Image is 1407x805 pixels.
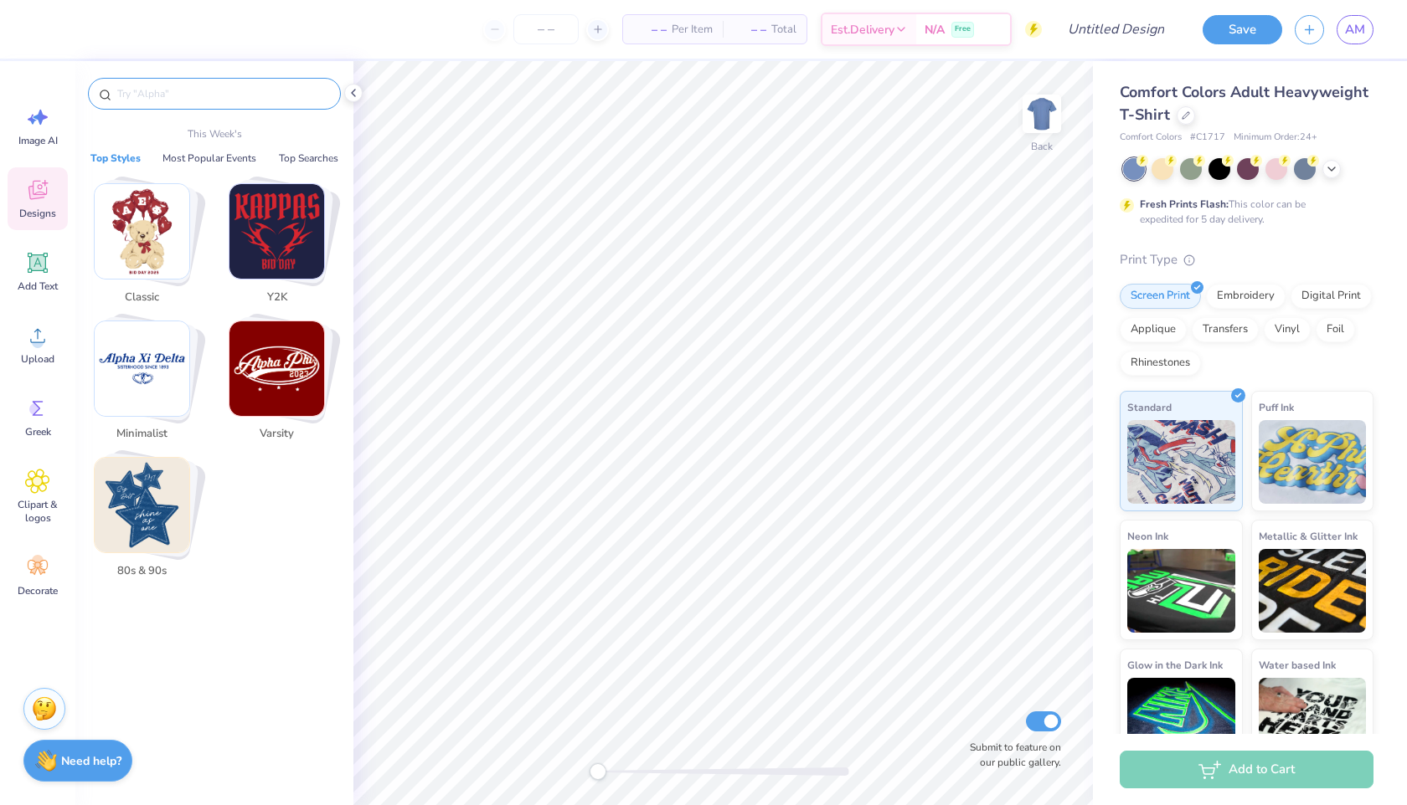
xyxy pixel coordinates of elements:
[1259,678,1367,761] img: Water based Ink
[1192,317,1259,342] div: Transfers
[250,290,304,306] span: Y2K
[10,498,65,525] span: Clipart & logos
[1120,131,1182,145] span: Comfort Colors
[771,21,796,38] span: Total
[1127,420,1235,504] img: Standard
[115,563,169,580] span: 80s & 90s
[18,279,58,293] span: Add Text
[61,753,121,769] strong: Need help?
[95,458,189,552] img: 80s & 90s
[1206,284,1286,309] div: Embroidery
[1203,15,1282,44] button: Save
[115,290,169,306] span: Classic
[1140,197,1229,211] strong: Fresh Prints Flash:
[250,426,304,443] span: Varsity
[1127,678,1235,761] img: Glow in the Dark Ink
[157,150,261,167] button: Most Popular Events
[1259,420,1367,504] img: Puff Ink
[18,584,58,597] span: Decorate
[25,425,51,438] span: Greek
[1127,527,1168,545] span: Neon Ink
[84,457,210,586] button: Stack Card Button 80s & 90s
[1120,250,1373,269] div: Print Type
[1127,398,1172,416] span: Standard
[229,184,324,279] img: Y2K
[1127,656,1223,674] span: Glow in the Dark Ink
[1259,527,1358,545] span: Metallic & Glitter Ink
[95,321,189,416] img: Minimalist
[1345,20,1365,39] span: AM
[590,763,606,780] div: Accessibility label
[1054,13,1178,46] input: Untitled Design
[1120,82,1368,125] span: Comfort Colors Adult Heavyweight T-Shirt
[18,134,58,147] span: Image AI
[84,183,210,312] button: Stack Card Button Classic
[1259,398,1294,416] span: Puff Ink
[219,183,345,312] button: Stack Card Button Y2K
[1259,549,1367,633] img: Metallic & Glitter Ink
[85,150,146,167] button: Top Styles
[188,126,242,141] p: This Week's
[95,184,189,279] img: Classic
[21,352,54,366] span: Upload
[1190,131,1225,145] span: # C1717
[1140,197,1346,227] div: This color can be expedited for 5 day delivery.
[1120,317,1187,342] div: Applique
[116,85,330,102] input: Try "Alpha"
[633,21,667,38] span: – –
[229,321,324,416] img: Varsity
[1120,351,1201,376] div: Rhinestones
[84,320,210,449] button: Stack Card Button Minimalist
[19,207,56,220] span: Designs
[1120,284,1201,309] div: Screen Print
[1127,549,1235,633] img: Neon Ink
[1025,97,1059,131] img: Back
[1264,317,1311,342] div: Vinyl
[513,14,579,44] input: – –
[115,426,169,443] span: Minimalist
[1291,284,1372,309] div: Digital Print
[961,740,1061,770] label: Submit to feature on our public gallery.
[925,21,945,38] span: N/A
[1234,131,1317,145] span: Minimum Order: 24 +
[831,21,894,38] span: Est. Delivery
[274,150,343,167] button: Top Searches
[733,21,766,38] span: – –
[955,23,971,35] span: Free
[1337,15,1373,44] a: AM
[1316,317,1355,342] div: Foil
[1031,139,1053,154] div: Back
[1259,656,1336,674] span: Water based Ink
[219,320,345,449] button: Stack Card Button Varsity
[672,21,713,38] span: Per Item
